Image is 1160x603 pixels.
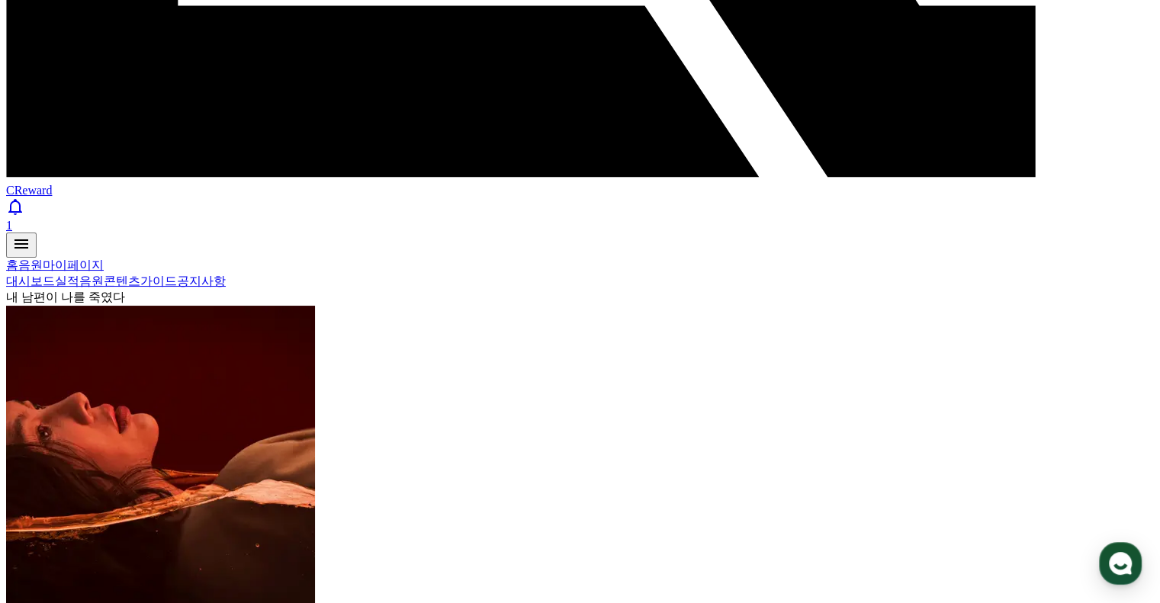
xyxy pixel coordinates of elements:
[6,258,18,271] a: 홈
[6,290,1154,306] div: 내 남편이 나를 죽였다
[6,219,1154,233] div: 1
[79,274,104,287] a: 음원
[197,476,293,515] a: 설정
[101,476,197,515] a: 대화
[104,274,140,287] a: 콘텐츠
[6,274,55,287] a: 대시보드
[55,274,79,287] a: 실적
[18,258,43,271] a: 음원
[140,500,158,512] span: 대화
[6,170,1154,197] a: CReward
[140,274,177,287] a: 가이드
[6,197,1154,233] a: 1
[6,184,52,197] span: CReward
[236,499,254,512] span: 설정
[5,476,101,515] a: 홈
[43,258,104,271] a: 마이페이지
[177,274,226,287] a: 공지사항
[48,499,57,512] span: 홈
